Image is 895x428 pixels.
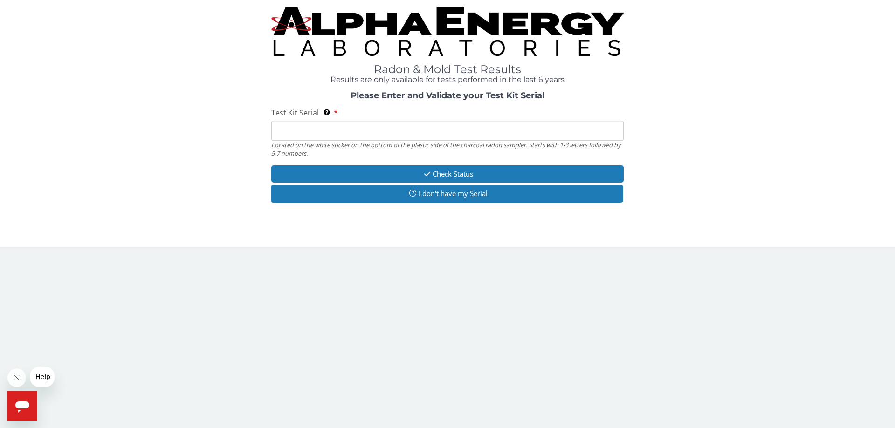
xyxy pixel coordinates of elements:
[271,165,624,183] button: Check Status
[271,7,624,56] img: TightCrop.jpg
[271,108,319,118] span: Test Kit Serial
[351,90,544,101] strong: Please Enter and Validate your Test Kit Serial
[7,368,26,387] iframe: Close message
[271,75,624,84] h4: Results are only available for tests performed in the last 6 years
[271,185,623,202] button: I don't have my Serial
[7,391,37,421] iframe: Button to launch messaging window
[271,141,624,158] div: Located on the white sticker on the bottom of the plastic side of the charcoal radon sampler. Sta...
[30,367,55,387] iframe: Message from company
[271,63,624,75] h1: Radon & Mold Test Results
